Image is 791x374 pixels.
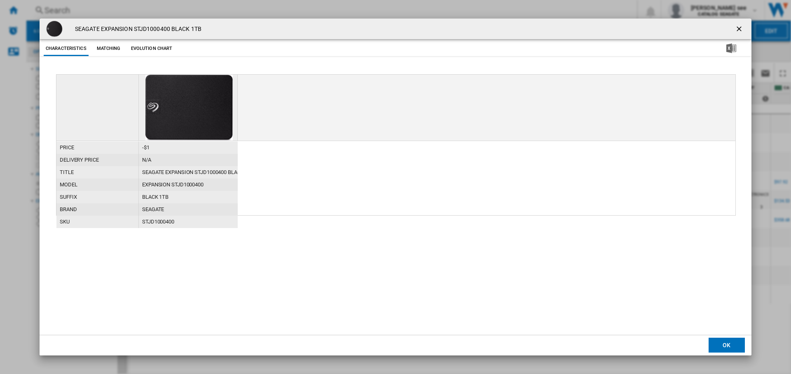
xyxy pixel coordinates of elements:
div: SEAGATE [139,203,238,216]
md-dialog: Product popup [40,19,751,355]
div: BLACK 1TB [139,191,238,203]
img: excel-24x24.png [726,43,736,53]
button: Characteristics [44,41,89,56]
button: OK [709,338,745,353]
div: price [56,141,138,154]
div: sku [56,216,138,228]
button: Evolution chart [129,41,175,56]
div: model [56,179,138,191]
img: 550x415.jpg [46,21,63,37]
h4: SEAGATE EXPANSION STJD1000400 BLACK 1TB [71,25,201,33]
button: Download in Excel [713,41,749,56]
button: getI18NText('BUTTONS.CLOSE_DIALOG') [732,21,748,37]
div: STJD1000400 [139,216,238,228]
div: suffix [56,191,138,203]
div: delivery price [56,154,138,166]
div: N/A [139,154,238,166]
div: EXPANSION STJD1000400 [139,179,238,191]
div: brand [56,203,138,216]
img: 550x415.jpg [145,75,233,141]
ng-md-icon: getI18NText('BUTTONS.CLOSE_DIALOG') [735,25,745,35]
div: title [56,166,138,179]
div: -$1 [139,141,238,154]
button: Matching [91,41,127,56]
div: SEAGATE EXPANSION STJD1000400 BLACK 1TB [139,166,238,179]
